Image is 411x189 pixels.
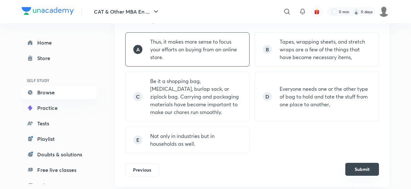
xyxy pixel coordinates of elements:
button: avatar [312,6,322,17]
p: Everyone needs one or the other type of bag to hold and tote the stuff from one place to another, [280,85,371,108]
img: Shivangi Umredkar [378,6,389,17]
a: Store [22,52,97,65]
a: Browse [22,86,97,99]
button: Submit [345,163,379,176]
p: Thus, it makes more sense to focus your efforts on buying from an online store. [150,38,241,61]
a: Playlist [22,132,97,145]
p: Tapes, wrapping sheets, and stretch wraps are a few of the things that have become necessary items, [280,38,371,61]
div: E [133,135,142,144]
p: Be it a shopping bag, [MEDICAL_DATA], burlap sack, or ziplock bag. Carrying and packaging materia... [150,77,241,116]
div: Store [37,54,54,62]
a: Home [22,36,97,49]
a: Doubts & solutions [22,148,97,161]
img: streak [353,8,360,15]
p: Not only in industries but in households as well. [150,132,241,148]
a: Company Logo [22,7,74,16]
img: Company Logo [22,7,74,15]
button: Previous [125,163,159,176]
div: C [133,92,142,101]
div: B [263,45,272,54]
h6: SELF STUDY [22,75,97,86]
div: A [133,45,142,54]
button: CAT & Other MBA En ... [90,5,164,18]
img: avatar [314,9,320,15]
a: Free live classes [22,163,97,176]
a: Tests [22,117,97,130]
div: D [263,92,272,101]
a: Practice [22,101,97,114]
